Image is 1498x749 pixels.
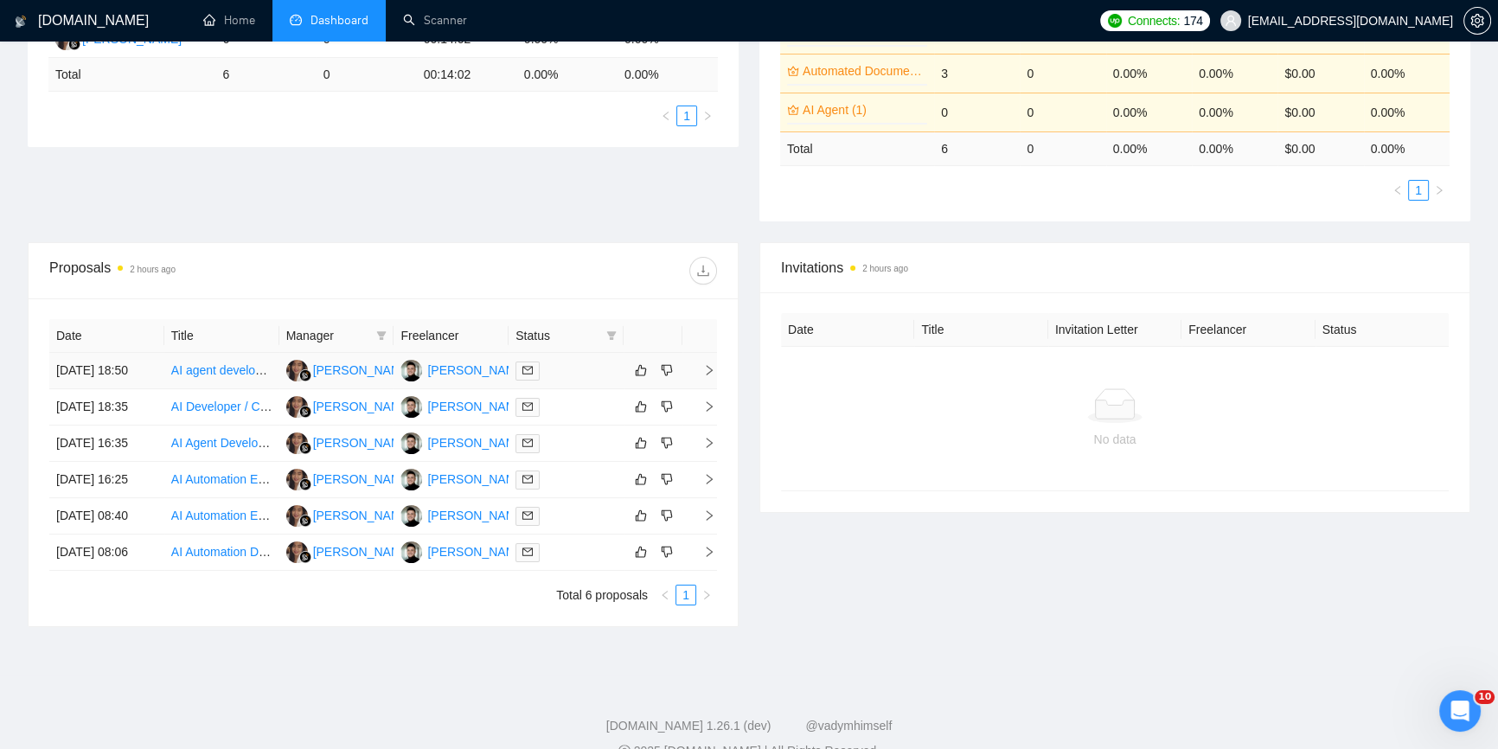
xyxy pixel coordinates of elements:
[606,719,771,733] a: [DOMAIN_NAME] 1.26.1 (dev)
[310,13,368,28] span: Dashboard
[203,13,255,28] a: homeHome
[1277,54,1363,93] td: $0.00
[286,360,308,381] img: DS
[656,432,677,453] button: dislike
[631,360,651,381] button: like
[635,545,647,559] span: like
[164,462,279,498] td: AI Automation Expert
[631,541,651,562] button: like
[1463,14,1491,28] a: setting
[689,364,715,376] span: right
[400,541,422,563] img: BK
[522,510,533,521] span: mail
[635,472,647,486] span: like
[689,509,715,522] span: right
[400,505,422,527] img: BK
[1429,180,1450,201] button: right
[403,13,467,28] a: searchScanner
[1106,131,1192,165] td: 0.00 %
[631,432,651,453] button: like
[689,400,715,413] span: right
[313,542,413,561] div: [PERSON_NAME]
[656,469,677,490] button: dislike
[522,474,533,484] span: mail
[661,111,671,121] span: left
[427,361,527,380] div: [PERSON_NAME]
[914,313,1047,347] th: Title
[1192,93,1277,131] td: 0.00%
[1439,690,1481,732] iframe: Intercom live chat
[1364,54,1450,93] td: 0.00%
[130,265,176,274] time: 2 hours ago
[216,58,317,92] td: 6
[427,470,527,489] div: [PERSON_NAME]
[1106,54,1192,93] td: 0.00%
[1020,54,1105,93] td: 0
[171,400,400,413] a: AI Developer / Computer Vision Developer
[313,361,413,380] div: [PERSON_NAME]
[1429,180,1450,201] li: Next Page
[689,473,715,485] span: right
[400,435,527,449] a: BK[PERSON_NAME]
[164,498,279,535] td: AI Automation Expert
[689,437,715,449] span: right
[171,472,285,486] a: AI Automation Expert
[49,257,383,285] div: Proposals
[290,14,302,26] span: dashboard
[1108,14,1122,28] img: upwork-logo.png
[635,509,647,522] span: like
[417,58,517,92] td: 00:14:02
[313,397,413,416] div: [PERSON_NAME]
[1408,180,1429,201] li: 1
[400,544,527,558] a: BK[PERSON_NAME]
[934,93,1020,131] td: 0
[49,353,164,389] td: [DATE] 18:50
[286,508,413,522] a: DS[PERSON_NAME]
[603,323,620,349] span: filter
[1364,131,1450,165] td: 0.00 %
[1192,131,1277,165] td: 0.00 %
[49,462,164,498] td: [DATE] 16:25
[313,433,413,452] div: [PERSON_NAME]
[299,406,311,418] img: gigradar-bm.png
[618,58,718,92] td: 0.00 %
[400,362,527,376] a: BK[PERSON_NAME]
[696,585,717,605] button: right
[656,541,677,562] button: dislike
[1048,313,1181,347] th: Invitation Letter
[517,58,618,92] td: 0.00 %
[313,506,413,525] div: [PERSON_NAME]
[1392,185,1403,195] span: left
[656,360,677,381] button: dislike
[676,586,695,605] a: 1
[427,433,527,452] div: [PERSON_NAME]
[1181,313,1315,347] th: Freelancer
[373,323,390,349] span: filter
[635,400,647,413] span: like
[631,469,651,490] button: like
[427,397,527,416] div: [PERSON_NAME]
[522,438,533,448] span: mail
[286,435,413,449] a: DS[PERSON_NAME]
[49,426,164,462] td: [DATE] 16:35
[696,585,717,605] li: Next Page
[286,471,413,485] a: DS[PERSON_NAME]
[631,396,651,417] button: like
[15,8,27,35] img: logo
[522,547,533,557] span: mail
[49,535,164,571] td: [DATE] 08:06
[49,389,164,426] td: [DATE] 18:35
[1463,7,1491,35] button: setting
[1475,690,1495,704] span: 10
[171,363,289,377] a: AI agent development
[556,585,648,605] li: Total 6 proposals
[655,585,675,605] button: left
[656,396,677,417] button: dislike
[427,542,527,561] div: [PERSON_NAME]
[299,551,311,563] img: gigradar-bm.png
[697,106,718,126] button: right
[787,104,799,116] span: crown
[400,399,527,413] a: BK[PERSON_NAME]
[803,100,924,119] a: AI Agent (1)
[862,264,908,273] time: 2 hours ago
